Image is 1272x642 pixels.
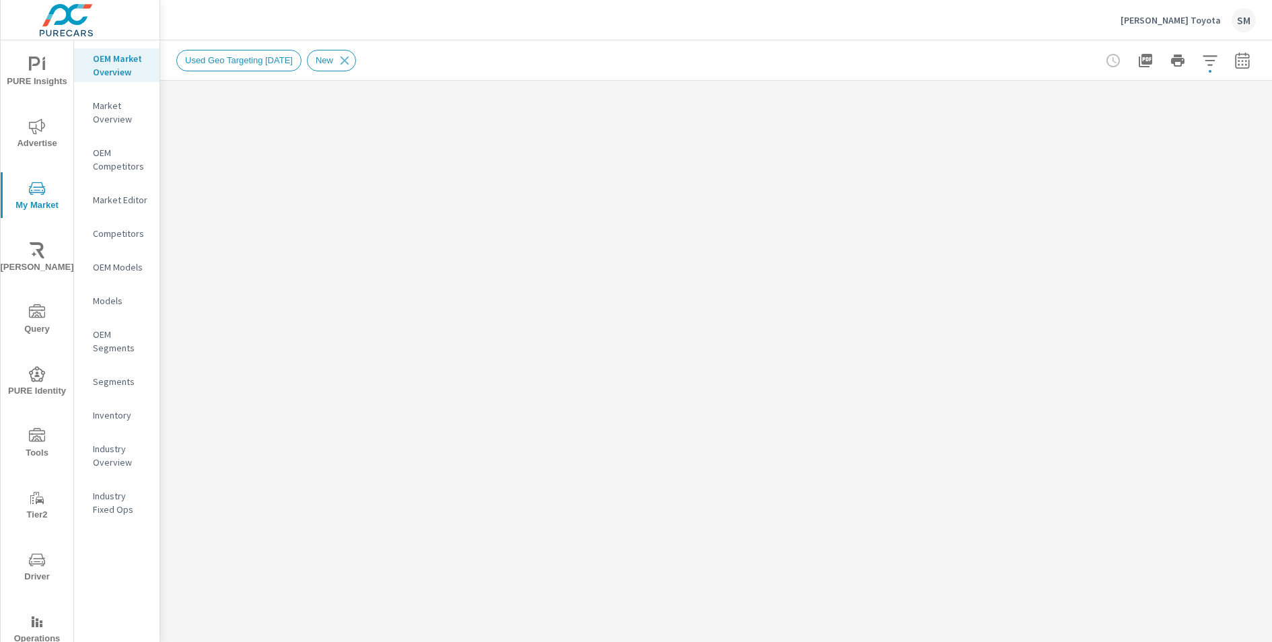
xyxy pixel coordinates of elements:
button: Select Date Range [1229,47,1256,74]
span: Tools [5,428,69,461]
p: Market Overview [93,99,149,126]
div: OEM Segments [74,324,160,358]
div: Competitors [74,223,160,244]
div: Segments [74,371,160,392]
p: Segments [93,375,149,388]
p: OEM Competitors [93,146,149,173]
div: OEM Competitors [74,143,160,176]
p: Models [93,294,149,308]
span: Driver [5,552,69,585]
p: OEM Models [93,260,149,274]
button: Apply Filters [1197,47,1224,74]
div: Market Overview [74,96,160,129]
p: OEM Market Overview [93,52,149,79]
p: Industry Fixed Ops [93,489,149,516]
div: OEM Market Overview [74,48,160,82]
div: Inventory [74,405,160,425]
span: Tier2 [5,490,69,523]
p: Market Editor [93,193,149,207]
span: My Market [5,180,69,213]
p: [PERSON_NAME] Toyota [1121,14,1221,26]
div: Industry Fixed Ops [74,486,160,520]
p: Industry Overview [93,442,149,469]
span: PURE Identity [5,366,69,399]
div: Industry Overview [74,439,160,472]
span: Query [5,304,69,337]
div: OEM Models [74,257,160,277]
p: OEM Segments [93,328,149,355]
div: SM [1232,8,1256,32]
p: Inventory [93,408,149,422]
button: Print Report [1164,47,1191,74]
div: Models [74,291,160,311]
span: Advertise [5,118,69,151]
span: Used Geo Targeting [DATE] [177,55,301,65]
span: New [308,55,341,65]
div: New [307,50,356,71]
span: PURE Insights [5,57,69,90]
div: Market Editor [74,190,160,210]
button: "Export Report to PDF" [1132,47,1159,74]
p: Competitors [93,227,149,240]
span: [PERSON_NAME] [5,242,69,275]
